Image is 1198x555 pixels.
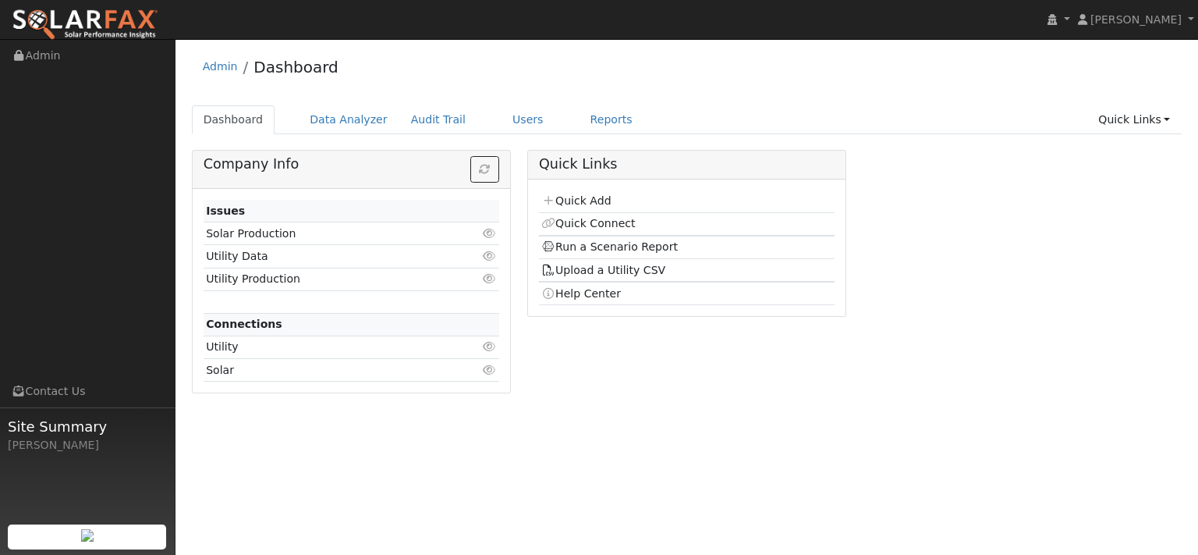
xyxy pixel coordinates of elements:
[204,222,452,245] td: Solar Production
[192,105,275,134] a: Dashboard
[204,156,499,173] h5: Company Info
[541,287,621,300] a: Help Center
[253,58,338,76] a: Dashboard
[501,105,555,134] a: Users
[541,194,611,207] a: Quick Add
[579,105,644,134] a: Reports
[1090,13,1182,26] span: [PERSON_NAME]
[483,365,497,375] i: Click to view
[483,251,497,261] i: Click to view
[204,268,452,290] td: Utility Production
[8,437,167,454] div: [PERSON_NAME]
[483,341,497,352] i: Click to view
[203,60,238,73] a: Admin
[541,217,635,229] a: Quick Connect
[399,105,477,134] a: Audit Trail
[298,105,399,134] a: Data Analyzer
[204,336,452,358] td: Utility
[12,9,158,41] img: SolarFax
[483,228,497,239] i: Click to view
[206,205,245,217] strong: Issues
[1086,105,1182,134] a: Quick Links
[539,156,835,173] h5: Quick Links
[541,264,665,276] a: Upload a Utility CSV
[204,359,452,382] td: Solar
[8,416,167,437] span: Site Summary
[81,529,94,542] img: retrieve
[206,318,282,330] strong: Connections
[483,273,497,284] i: Click to view
[204,245,452,268] td: Utility Data
[541,240,678,253] a: Run a Scenario Report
